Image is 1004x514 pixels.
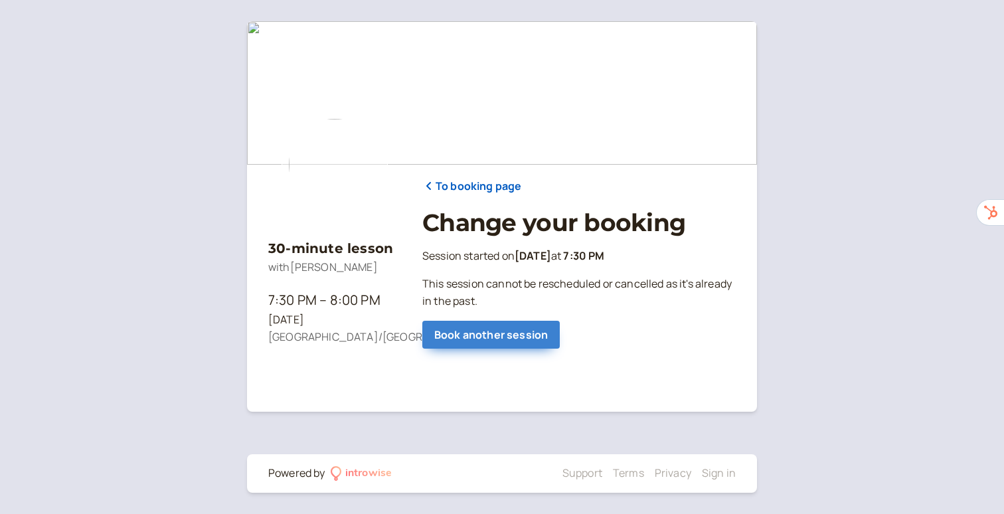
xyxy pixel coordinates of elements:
[655,466,691,480] a: Privacy
[268,329,401,346] div: [GEOGRAPHIC_DATA]/[GEOGRAPHIC_DATA]
[422,321,560,349] a: Book another session
[268,290,401,311] div: 7:30 PM – 8:00 PM
[422,178,521,195] a: To booking page
[345,465,392,482] div: introwise
[563,248,604,263] b: 7:30 PM
[515,248,551,263] b: [DATE]
[268,238,401,259] h3: 30-minute lesson
[268,465,325,482] div: Powered by
[268,311,401,329] div: [DATE]
[422,209,736,237] h1: Change your booking
[422,276,736,310] p: This session cannot be rescheduled or cancelled as it's already in the past.
[702,466,736,480] a: Sign in
[613,466,644,480] a: Terms
[422,248,736,265] p: Session started on at
[268,260,378,274] span: with [PERSON_NAME]
[562,466,602,480] a: Support
[331,465,392,482] a: introwise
